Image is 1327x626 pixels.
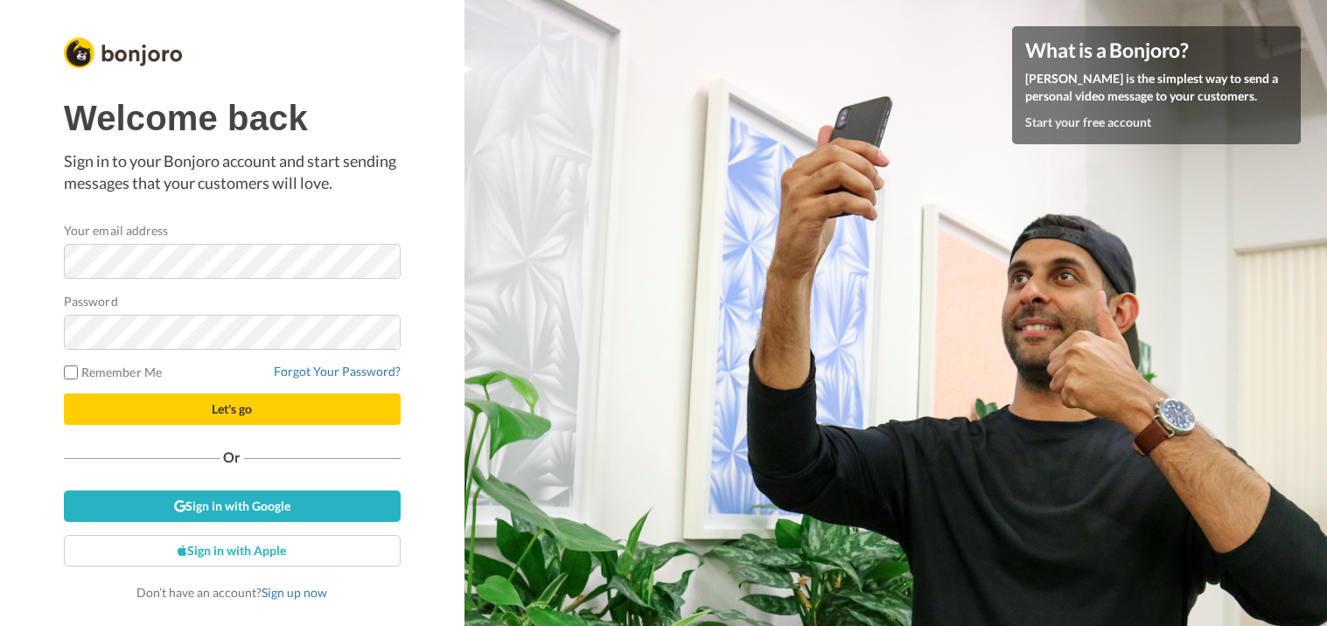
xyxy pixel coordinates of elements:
span: Let's go [212,401,252,416]
span: Or [220,451,244,463]
span: Don’t have an account? [136,585,327,600]
h1: Welcome back [64,99,401,137]
a: Forgot Your Password? [274,364,401,379]
a: Sign in with Apple [64,535,401,567]
label: Remember Me [64,363,162,381]
button: Let's go [64,393,401,425]
a: Sign up now [262,585,327,600]
h4: What is a Bonjoro? [1025,39,1288,61]
a: Sign in with Google [64,490,401,522]
p: Sign in to your Bonjoro account and start sending messages that your customers will love. [64,150,401,195]
a: Start your free account [1025,115,1151,129]
p: [PERSON_NAME] is the simplest way to send a personal video message to your customers. [1025,70,1288,105]
label: Your email address [64,221,168,240]
label: Password [64,292,118,310]
input: Remember Me [64,365,78,379]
